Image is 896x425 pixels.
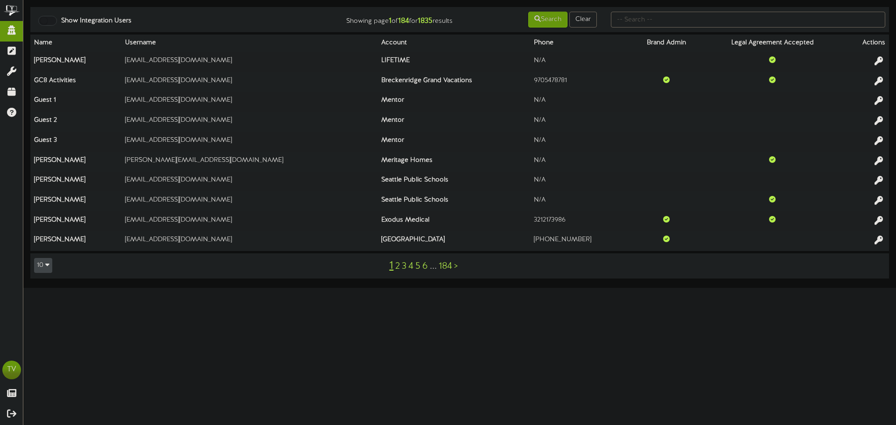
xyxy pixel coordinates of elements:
[30,152,121,172] th: [PERSON_NAME]
[630,35,703,52] th: Brand Admin
[439,261,452,272] a: 184
[530,172,630,192] td: N/A
[395,261,400,272] a: 2
[530,191,630,211] td: N/A
[530,112,630,132] td: N/A
[121,35,378,52] th: Username
[30,35,121,52] th: Name
[121,52,378,72] td: [EMAIL_ADDRESS][DOMAIN_NAME]
[30,112,121,132] th: Guest 2
[54,16,132,26] label: Show Integration Users
[422,261,428,272] a: 6
[30,72,121,92] th: GC8 Activities
[530,231,630,251] td: [PHONE_NUMBER]
[378,112,530,132] th: Mentor
[430,261,437,272] a: ...
[121,72,378,92] td: [EMAIL_ADDRESS][DOMAIN_NAME]
[121,211,378,231] td: [EMAIL_ADDRESS][DOMAIN_NAME]
[530,132,630,152] td: N/A
[30,231,121,251] th: [PERSON_NAME]
[611,12,885,28] input: -- Search --
[121,132,378,152] td: [EMAIL_ADDRESS][DOMAIN_NAME]
[30,211,121,231] th: [PERSON_NAME]
[378,191,530,211] th: Seattle Public Schools
[530,52,630,72] td: N/A
[530,152,630,172] td: N/A
[528,12,567,28] button: Search
[703,35,842,52] th: Legal Agreement Accepted
[408,261,413,272] a: 4
[121,172,378,192] td: [EMAIL_ADDRESS][DOMAIN_NAME]
[378,152,530,172] th: Meritage Homes
[842,35,889,52] th: Actions
[378,35,530,52] th: Account
[418,17,433,25] strong: 1835
[378,172,530,192] th: Seattle Public Schools
[121,231,378,251] td: [EMAIL_ADDRESS][DOMAIN_NAME]
[569,12,597,28] button: Clear
[530,35,630,52] th: Phone
[30,172,121,192] th: [PERSON_NAME]
[389,17,392,25] strong: 1
[402,261,406,272] a: 3
[121,191,378,211] td: [EMAIL_ADDRESS][DOMAIN_NAME]
[398,17,409,25] strong: 184
[378,211,530,231] th: Exodus Medical
[2,361,21,379] div: TV
[30,52,121,72] th: [PERSON_NAME]
[30,92,121,112] th: Guest 1
[378,231,530,251] th: [GEOGRAPHIC_DATA]
[34,258,52,273] button: 10
[530,211,630,231] td: 3212173986
[121,112,378,132] td: [EMAIL_ADDRESS][DOMAIN_NAME]
[30,132,121,152] th: Guest 3
[389,260,393,272] a: 1
[121,152,378,172] td: [PERSON_NAME][EMAIL_ADDRESS][DOMAIN_NAME]
[530,72,630,92] td: 9705478781
[378,72,530,92] th: Breckenridge Grand Vacations
[530,92,630,112] td: N/A
[454,261,458,272] a: >
[378,52,530,72] th: LIFETIME
[378,132,530,152] th: Mentor
[315,11,460,27] div: Showing page of for results
[30,191,121,211] th: [PERSON_NAME]
[121,92,378,112] td: [EMAIL_ADDRESS][DOMAIN_NAME]
[378,92,530,112] th: Mentor
[415,261,420,272] a: 5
